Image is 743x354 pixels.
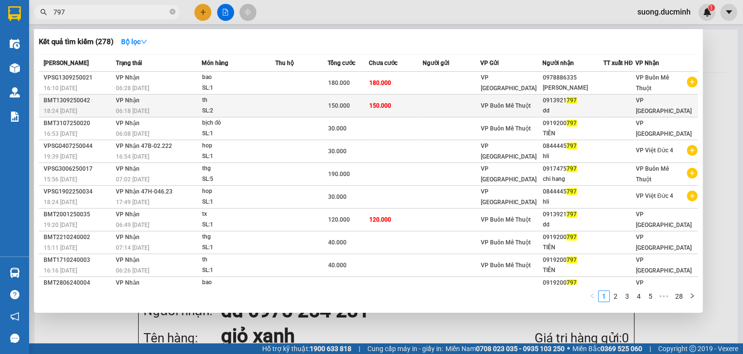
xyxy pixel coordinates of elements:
[543,232,603,242] div: 0919200
[586,290,598,302] button: left
[543,220,603,230] div: dd
[636,74,669,92] span: VP Buôn Mê Thuột
[672,291,686,302] a: 28
[543,96,603,106] div: 0913921
[202,186,275,197] div: hop
[121,38,147,46] strong: Bộ lọc
[116,85,149,92] span: 06:28 [DATE]
[202,277,275,288] div: bao
[687,145,697,156] span: plus-circle
[116,60,142,66] span: Trạng thái
[44,164,113,174] div: VPSG3006250017
[5,5,141,23] li: [PERSON_NAME]
[645,290,656,302] li: 5
[328,216,350,223] span: 120.000
[622,291,632,302] a: 3
[44,141,113,151] div: VPSG0407250044
[543,278,603,288] div: 0919200
[633,290,645,302] li: 4
[116,199,149,206] span: 17:49 [DATE]
[328,262,347,269] span: 40.000
[202,242,275,253] div: SL: 1
[672,290,686,302] li: 28
[567,143,577,149] span: 797
[116,108,149,114] span: 06:18 [DATE]
[543,209,603,220] div: 0913921
[44,118,113,129] div: BMT3107250020
[686,290,698,302] li: Next Page
[481,143,537,160] span: VP [GEOGRAPHIC_DATA]
[8,6,21,21] img: logo-vxr
[67,64,74,71] span: environment
[328,80,350,86] span: 180.000
[40,9,47,16] span: search
[113,34,155,49] button: Bộ lọcdown
[328,60,355,66] span: Tổng cước
[44,153,77,160] span: 19:39 [DATE]
[636,193,673,199] span: VP Việt Đức 4
[481,216,531,223] span: VP Buôn Mê Thuột
[116,244,149,251] span: 07:14 [DATE]
[567,97,577,104] span: 797
[542,60,574,66] span: Người nhận
[598,290,610,302] li: 1
[10,312,19,321] span: notification
[141,38,147,45] span: down
[202,141,275,151] div: hop
[170,9,175,15] span: close-circle
[44,73,113,83] div: VPSG1309250021
[202,197,275,208] div: SL: 1
[328,239,347,246] span: 40.000
[275,60,294,66] span: Thu hộ
[543,255,603,265] div: 0919200
[10,87,20,97] img: warehouse-icon
[44,108,77,114] span: 18:24 [DATE]
[543,83,603,93] div: [PERSON_NAME]
[543,141,603,151] div: 0844445
[116,211,140,218] span: VP Nhận
[44,176,77,183] span: 15:56 [DATE]
[689,293,695,299] span: right
[610,291,621,302] a: 2
[328,193,347,200] span: 30.000
[586,290,598,302] li: Previous Page
[656,290,672,302] li: Next 5 Pages
[481,125,531,132] span: VP Buôn Mê Thuột
[202,174,275,185] div: SL: 5
[5,41,67,73] li: VP VP [GEOGRAPHIC_DATA]
[567,279,577,286] span: 797
[10,39,20,49] img: warehouse-icon
[567,211,577,218] span: 797
[44,199,77,206] span: 18:24 [DATE]
[67,41,129,63] li: VP VP Buôn Mê Thuột
[44,244,77,251] span: 15:11 [DATE]
[202,232,275,242] div: thg
[621,290,633,302] li: 3
[116,222,149,228] span: 06:49 [DATE]
[480,60,499,66] span: VP Gửi
[369,80,391,86] span: 180.000
[116,97,140,104] span: VP Nhận
[10,112,20,122] img: solution-icon
[202,129,275,139] div: SL: 1
[10,334,19,343] span: message
[599,291,609,302] a: 1
[687,191,697,201] span: plus-circle
[369,60,397,66] span: Chưa cước
[44,232,113,242] div: BMT2210240002
[567,188,577,195] span: 797
[116,153,149,160] span: 16:54 [DATE]
[543,151,603,161] div: hli
[44,85,77,92] span: 16:10 [DATE]
[636,211,692,228] span: VP [GEOGRAPHIC_DATA]
[328,102,350,109] span: 150.000
[656,290,672,302] span: •••
[116,143,172,149] span: VP Nhận 47B-02.222
[116,257,140,263] span: VP Nhận
[39,37,113,47] h3: Kết quả tìm kiếm ( 278 )
[44,130,77,137] span: 16:53 [DATE]
[543,106,603,116] div: dd
[636,120,692,137] span: VP [GEOGRAPHIC_DATA]
[686,290,698,302] button: right
[170,8,175,17] span: close-circle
